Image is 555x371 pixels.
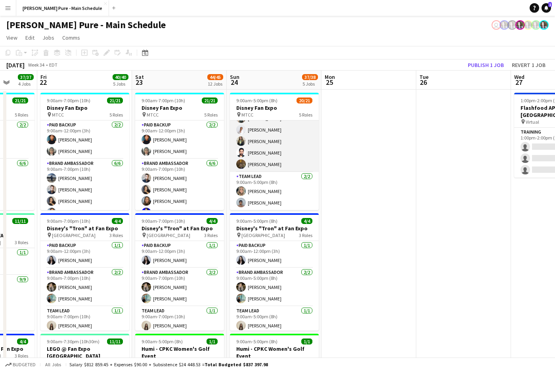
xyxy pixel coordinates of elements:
[107,338,123,344] span: 11/11
[202,98,218,103] span: 21/21
[40,104,129,111] h3: Disney Fan Expo
[109,232,123,238] span: 3 Roles
[230,225,319,232] h3: Disney's "Tron" at Fan Expo
[205,361,268,367] span: Total Budgeted $837 397.98
[236,218,277,224] span: 9:00am-5:00pm (8h)
[230,345,319,360] h3: Humi - CPKC Women's Golf Event
[47,98,90,103] span: 9:00am-7:00pm (10h)
[301,338,312,344] span: 1/1
[107,98,123,103] span: 21/21
[135,225,224,232] h3: Disney's "Tron" at Fan Expo
[207,74,223,80] span: 44/45
[241,112,253,118] span: MTCC
[142,338,183,344] span: 9:00am-5:00pm (8h)
[4,360,37,369] button: Budgeted
[531,20,541,30] app-user-avatar: Ashleigh Rains
[507,20,517,30] app-user-avatar: Ashleigh Rains
[135,73,144,80] span: Sat
[418,78,429,87] span: 26
[62,34,80,41] span: Comms
[230,306,319,333] app-card-role: Team Lead1/19:00am-5:00pm (8h)[PERSON_NAME]
[526,119,539,125] span: Virtual
[135,120,224,159] app-card-role: Paid Backup2/29:00am-12:00pm (3h)[PERSON_NAME][PERSON_NAME]
[52,232,96,238] span: [GEOGRAPHIC_DATA]
[135,268,224,306] app-card-role: Brand Ambassador2/29:00am-7:00pm (10h)[PERSON_NAME][PERSON_NAME]
[135,159,224,243] app-card-role: Brand Ambassador6/69:00am-7:00pm (10h)[PERSON_NAME][PERSON_NAME][PERSON_NAME][PERSON_NAME]
[499,20,509,30] app-user-avatar: Ashleigh Rains
[12,218,28,224] span: 11/11
[513,78,524,87] span: 27
[17,338,28,344] span: 4/4
[40,159,129,243] app-card-role: Brand Ambassador6/69:00am-7:00pm (10h)[PERSON_NAME][PERSON_NAME][PERSON_NAME][PERSON_NAME]
[40,73,47,80] span: Fri
[40,345,129,360] h3: LEGO @ Fan Expo [GEOGRAPHIC_DATA]
[323,78,335,87] span: 25
[47,338,100,344] span: 9:00am-7:30pm (10h30m)
[135,213,224,331] app-job-card: 9:00am-7:00pm (10h)4/4Disney's "Tron" at Fan Expo [GEOGRAPHIC_DATA]3 RolesPaid Backup1/19:00am-12...
[39,33,57,43] a: Jobs
[40,306,129,333] app-card-role: Team Lead1/19:00am-7:00pm (10h)[PERSON_NAME]
[135,241,224,268] app-card-role: Paid Backup1/19:00am-12:00pm (3h)[PERSON_NAME]
[44,361,63,367] span: All jobs
[52,112,64,118] span: MTCC
[22,33,38,43] a: Edit
[539,20,549,30] app-user-avatar: Ashleigh Rains
[49,62,57,68] div: EDT
[69,361,268,367] div: Salary $812 859.45 + Expenses $90.00 + Subsistence $24 448.53 =
[18,74,34,80] span: 37/37
[465,60,507,70] button: Publish 1 job
[16,0,109,16] button: [PERSON_NAME] Pure - Main Schedule
[147,112,159,118] span: MTCC
[236,338,277,344] span: 9:00am-5:00pm (8h)
[13,362,36,367] span: Budgeted
[6,19,166,31] h1: [PERSON_NAME] Pure - Main Schedule
[230,104,319,111] h3: Disney Fan Expo
[135,104,224,111] h3: Disney Fan Expo
[299,112,312,118] span: 5 Roles
[207,218,218,224] span: 4/4
[135,93,224,210] app-job-card: 9:00am-7:00pm (10h)21/21Disney Fan Expo MTCC5 RolesPaid Backup2/29:00am-12:00pm (3h)[PERSON_NAME]...
[26,62,46,68] span: Week 34
[492,20,501,30] app-user-avatar: Leticia Fayzano
[15,353,28,359] span: 3 Roles
[230,73,239,80] span: Sun
[40,241,129,268] app-card-role: Paid Backup1/19:00am-12:00pm (3h)[PERSON_NAME]
[135,306,224,333] app-card-role: Team Lead1/19:00am-7:00pm (10h)[PERSON_NAME]
[299,232,312,238] span: 3 Roles
[15,239,28,245] span: 3 Roles
[419,73,429,80] span: Tue
[302,81,318,87] div: 5 Jobs
[515,20,525,30] app-user-avatar: Ashleigh Rains
[230,99,319,172] app-card-role: Brand Ambassador5/59:00am-5:00pm (8h)[PERSON_NAME][PERSON_NAME][PERSON_NAME][PERSON_NAME][PERSON_...
[6,61,25,69] div: [DATE]
[135,345,224,360] h3: Humi - CPKC Women's Golf Event
[509,60,549,70] button: Revert 1 job
[229,78,239,87] span: 24
[42,34,54,41] span: Jobs
[3,33,21,43] a: View
[325,73,335,80] span: Mon
[25,34,34,41] span: Edit
[241,232,285,238] span: [GEOGRAPHIC_DATA]
[40,93,129,210] app-job-card: 9:00am-7:00pm (10h)21/21Disney Fan Expo MTCC5 RolesPaid Backup2/29:00am-12:00pm (3h)[PERSON_NAME]...
[230,241,319,268] app-card-role: Paid Backup1/19:00am-12:00pm (3h)[PERSON_NAME]
[40,225,129,232] h3: Disney's "Tron" at Fan Expo
[297,98,312,103] span: 20/21
[47,218,90,224] span: 9:00am-7:00pm (10h)
[40,213,129,331] app-job-card: 9:00am-7:00pm (10h)4/4Disney's "Tron" at Fan Expo [GEOGRAPHIC_DATA]3 RolesPaid Backup1/19:00am-12...
[204,112,218,118] span: 5 Roles
[230,213,319,331] app-job-card: 9:00am-5:00pm (8h)4/4Disney's "Tron" at Fan Expo [GEOGRAPHIC_DATA]3 RolesPaid Backup1/19:00am-12:...
[548,2,552,7] span: 1
[40,120,129,159] app-card-role: Paid Backup2/29:00am-12:00pm (3h)[PERSON_NAME][PERSON_NAME]
[113,74,128,80] span: 40/40
[230,93,319,210] app-job-card: 9:00am-5:00pm (8h)20/21Disney Fan Expo MTCC5 Roles[PERSON_NAME]Brand Ambassador5/59:00am-5:00pm (...
[39,78,47,87] span: 22
[109,112,123,118] span: 5 Roles
[59,33,83,43] a: Comms
[12,98,28,103] span: 21/21
[40,268,129,306] app-card-role: Brand Ambassador2/29:00am-7:00pm (10h)[PERSON_NAME][PERSON_NAME]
